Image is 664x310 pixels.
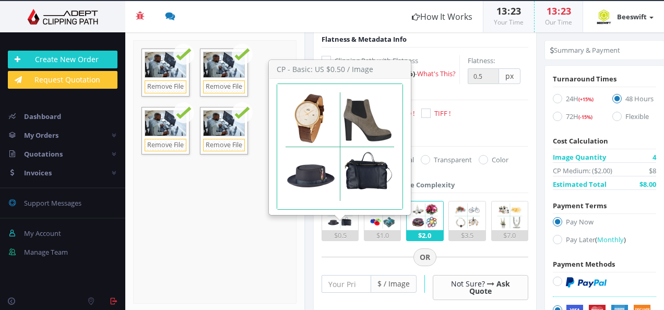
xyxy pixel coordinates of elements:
li: Summary & Payment [550,45,620,55]
label: 24H [553,93,597,108]
label: 72H [553,111,597,125]
span: $ / Image [371,275,417,293]
span: Flatness & Metadata Info [322,34,407,44]
label: Clipping Path with Flatness [322,55,459,66]
img: 1.png [326,201,354,230]
span: 23 [511,5,521,17]
a: Ask Quote [469,279,510,296]
span: Image Quantity [553,152,606,162]
label: Flatness: [468,55,495,66]
strong: Beeswift [617,12,647,21]
span: Cost Calculation [553,136,608,146]
span: 13 [496,5,507,17]
a: How It Works [401,1,483,32]
span: Estimated Total [553,179,607,189]
img: Adept Graphics [8,9,117,25]
div: $2.0 [407,230,443,241]
span: 23 [561,5,571,17]
a: Remove File [203,80,245,93]
span: TIFF ! [434,109,450,118]
small: Our Time [545,18,572,27]
span: 13 [547,5,557,17]
span: $8 [649,165,656,176]
span: Quotations [24,149,63,159]
img: 4.png [453,201,481,230]
label: Pay Now [553,217,656,231]
img: 2.png [368,201,397,230]
label: Flexible [612,111,656,125]
span: (-15%) [578,114,592,121]
a: What's This? [417,69,456,78]
span: Payment Terms [553,201,607,210]
img: timthumb.php [594,6,614,27]
span: : [557,5,561,17]
div: $3.5 [449,230,485,241]
img: 1.png [277,84,402,209]
span: px [499,68,520,84]
label: Pay Later [553,234,656,248]
div: $7.0 [492,230,528,241]
span: $8.00 [639,179,656,189]
span: Turnaround Times [553,74,616,84]
a: (Monthly) [595,235,626,244]
a: Remove File [203,139,245,152]
img: PayPal [566,277,607,288]
div: $1.0 [364,230,400,241]
span: My Orders [24,130,58,140]
small: Your Time [494,18,524,27]
span: (+15%) [578,96,594,103]
a: Create New Order [8,51,117,68]
a: Request Quotation [8,71,117,89]
div: $0.5 [322,230,358,241]
img: 5.png [495,201,524,230]
label: Color [479,154,508,165]
span: 4 [653,152,656,162]
span: Invoices [24,168,52,177]
input: Your Price [322,275,371,293]
label: Transparent [421,154,472,165]
span: OR [413,248,436,266]
a: Remove File [145,80,186,93]
h3: CP - Basic: US $0.50 / Image [269,61,410,79]
a: Remove File [145,139,186,152]
span: Payment Methods [553,259,615,269]
label: 48 Hours [612,93,656,108]
span: My Account [24,229,61,238]
span: Dashboard [24,112,61,121]
span: Manage Team [24,247,68,257]
span: : [507,5,511,17]
a: (-15%) [578,112,592,121]
span: CP Medium: ($2.00) [553,165,612,176]
span: Not Sure? [451,279,485,289]
span: Support Messages [24,198,81,208]
a: Beeswift [583,1,664,32]
img: 3.png [410,201,439,230]
span: Monthly [597,235,624,244]
a: (+15%) [578,94,594,103]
